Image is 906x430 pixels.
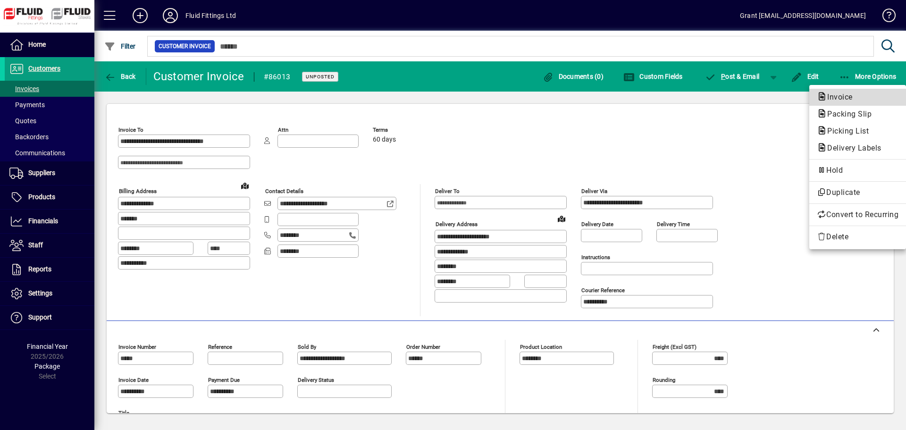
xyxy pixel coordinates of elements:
[817,187,898,198] span: Duplicate
[817,165,898,176] span: Hold
[817,93,857,101] span: Invoice
[817,209,898,220] span: Convert to Recurring
[817,231,898,243] span: Delete
[817,110,876,118] span: Packing Slip
[817,126,873,135] span: Picking List
[817,143,886,152] span: Delivery Labels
